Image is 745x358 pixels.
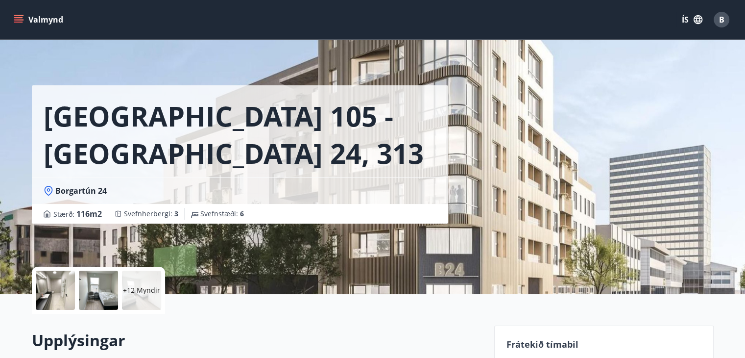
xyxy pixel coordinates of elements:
span: B [719,14,724,25]
span: Svefnstæði : [200,209,244,219]
span: Borgartún 24 [55,185,107,196]
p: Frátekið tímabil [506,338,701,351]
h2: Upplýsingar [32,330,482,351]
span: 3 [174,209,178,218]
button: B [710,8,733,31]
span: Svefnherbergi : [124,209,178,219]
button: ÍS [676,11,708,28]
button: menu [12,11,67,28]
h1: [GEOGRAPHIC_DATA] 105 - [GEOGRAPHIC_DATA] 24, 313 [44,97,436,172]
span: Stærð : [53,208,102,220]
span: 6 [240,209,244,218]
span: 116 m2 [76,208,102,219]
p: +12 Myndir [123,285,160,295]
